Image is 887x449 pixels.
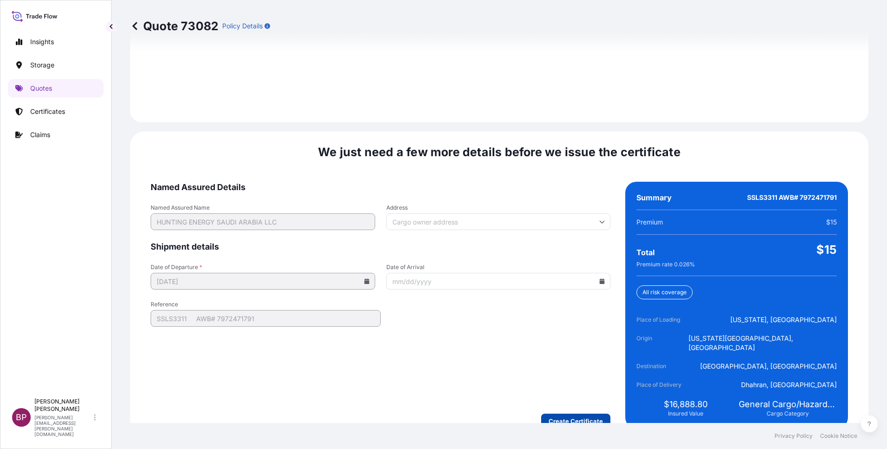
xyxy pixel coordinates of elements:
[747,193,837,202] span: SSLS3311 AWB# 7972471791
[151,310,381,327] input: Your internal reference
[664,399,708,410] span: $16,888.80
[688,334,837,352] span: [US_STATE][GEOGRAPHIC_DATA], [GEOGRAPHIC_DATA]
[386,264,611,271] span: Date of Arrival
[549,416,603,426] p: Create Certificate
[151,204,375,211] span: Named Assured Name
[541,414,610,429] button: Create Certificate
[30,130,50,139] p: Claims
[8,79,104,98] a: Quotes
[151,182,610,193] span: Named Assured Details
[636,362,688,371] span: Destination
[636,218,663,227] span: Premium
[151,301,381,308] span: Reference
[30,84,52,93] p: Quotes
[8,125,104,144] a: Claims
[767,410,809,417] span: Cargo Category
[30,60,54,70] p: Storage
[741,380,837,390] span: Dhahran, [GEOGRAPHIC_DATA]
[636,315,688,324] span: Place of Loading
[730,315,837,324] span: [US_STATE], [GEOGRAPHIC_DATA]
[386,213,611,230] input: Cargo owner address
[151,264,375,271] span: Date of Departure
[636,334,688,352] span: Origin
[820,432,857,440] a: Cookie Notice
[34,398,92,413] p: [PERSON_NAME] [PERSON_NAME]
[8,33,104,51] a: Insights
[30,37,54,46] p: Insights
[386,273,611,290] input: mm/dd/yyyy
[636,193,672,202] span: Summary
[636,380,688,390] span: Place of Delivery
[636,285,693,299] div: All risk coverage
[8,56,104,74] a: Storage
[318,145,681,159] span: We just need a few more details before we issue the certificate
[739,399,837,410] span: General Cargo/Hazardous Material
[636,248,655,257] span: Total
[636,261,695,268] span: Premium rate 0.026 %
[826,218,837,227] span: $15
[8,102,104,121] a: Certificates
[151,241,610,252] span: Shipment details
[222,21,263,31] p: Policy Details
[386,204,611,211] span: Address
[30,107,65,116] p: Certificates
[816,242,837,257] span: $15
[16,413,27,422] span: BP
[151,273,375,290] input: mm/dd/yyyy
[34,415,92,437] p: [PERSON_NAME][EMAIL_ADDRESS][PERSON_NAME][DOMAIN_NAME]
[130,19,218,33] p: Quote 73082
[774,432,813,440] a: Privacy Policy
[700,362,837,371] span: [GEOGRAPHIC_DATA], [GEOGRAPHIC_DATA]
[668,410,703,417] span: Insured Value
